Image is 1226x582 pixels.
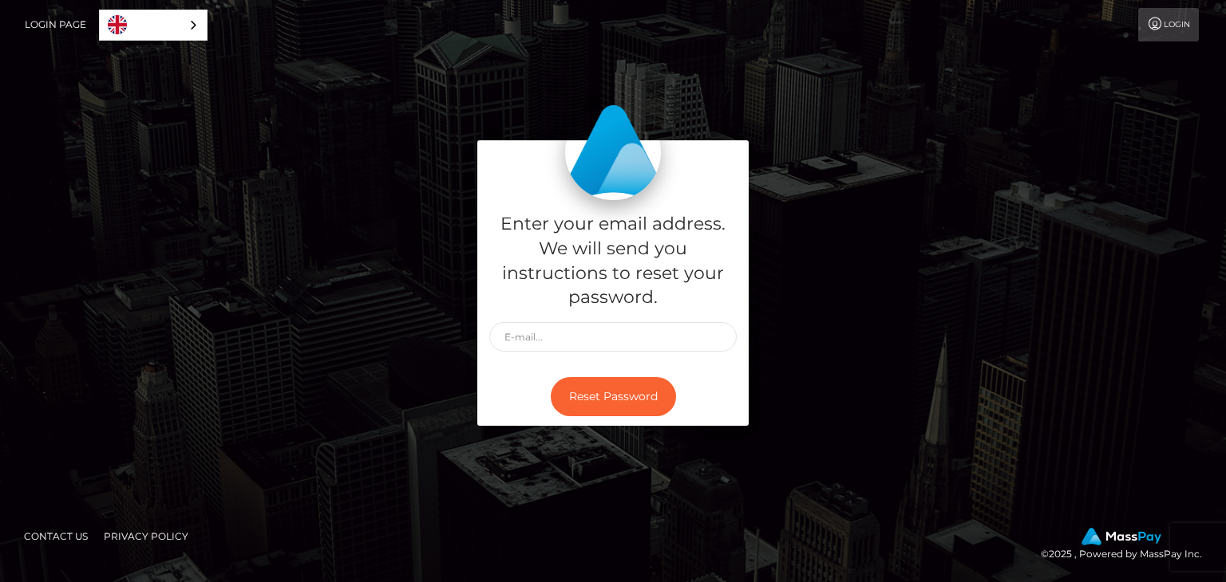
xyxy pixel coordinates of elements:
[25,8,86,41] a: Login Page
[489,322,737,352] input: E-mail...
[99,10,208,41] div: Language
[1041,528,1214,563] div: © 2025 , Powered by MassPay Inc.
[100,10,207,40] a: English
[1138,8,1199,41] a: Login
[1082,528,1161,545] img: MassPay
[551,377,676,416] button: Reset Password
[489,212,737,310] h5: Enter your email address. We will send you instructions to reset your password.
[97,524,195,549] a: Privacy Policy
[565,104,661,200] img: MassPay Login
[18,524,94,549] a: Contact Us
[99,10,208,41] aside: Language selected: English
